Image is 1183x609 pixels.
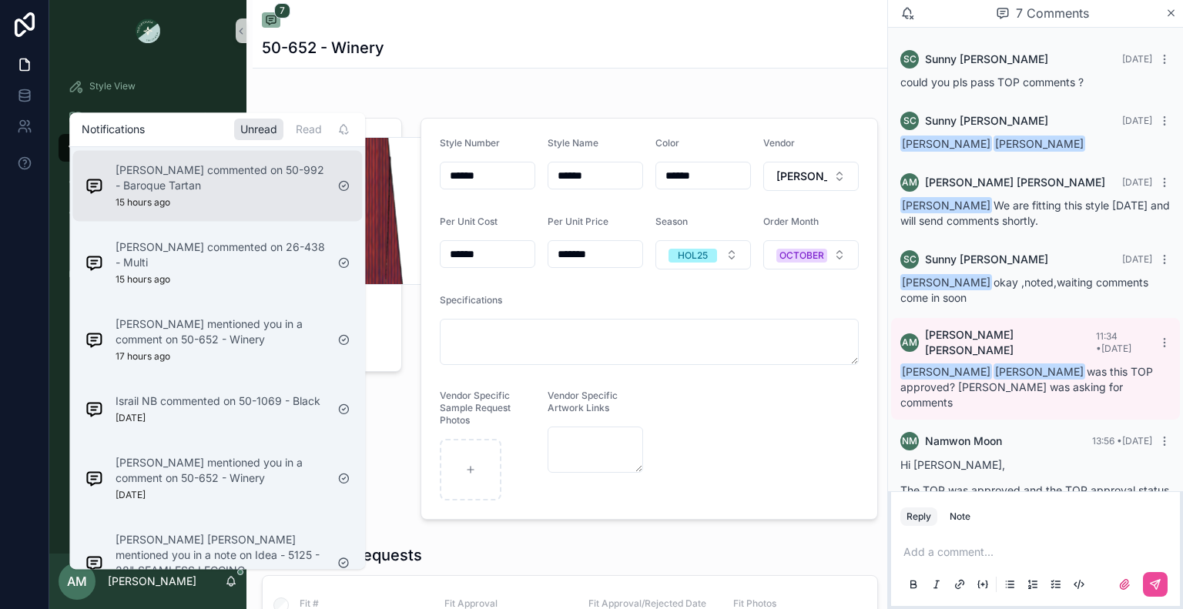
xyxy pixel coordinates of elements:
p: 15 hours ago [116,273,170,286]
img: Notification icon [85,176,103,195]
img: Notification icon [85,554,103,572]
img: App logo [136,18,160,43]
span: Sunny [PERSON_NAME] [925,52,1048,67]
span: NM [902,435,917,447]
span: We are fitting this style [DATE] and will send comments shortly. [900,199,1170,227]
span: Sunny [PERSON_NAME] [925,252,1048,267]
span: Style Name [548,137,598,149]
a: On Order Total Co [59,226,237,254]
div: Note [950,510,970,523]
span: [PERSON_NAME] [900,274,992,290]
span: AM [67,572,87,591]
span: Vendor [763,137,795,149]
span: [PERSON_NAME] [994,363,1085,380]
span: 11:34 • [DATE] [1096,330,1131,354]
img: Notification icon [85,253,103,272]
img: Notification icon [85,400,103,418]
span: Vendor Specific Sample Request Photos [440,390,511,426]
span: 13:56 • [DATE] [1092,435,1152,447]
p: [PERSON_NAME] [PERSON_NAME] mentioned you in a note on Idea - 5125 - 28" SEAMLESS LEGGING [116,532,325,578]
span: Specifications [440,294,502,306]
a: Sample Coordinator View [59,196,237,223]
span: 7 Comments [1016,4,1089,22]
div: HOL25 [678,249,708,263]
span: [PERSON_NAME] [776,169,827,184]
button: Note [943,507,977,526]
p: [DATE] [116,489,146,501]
a: Sample (MPN) Attribute View [59,288,237,316]
span: Style View [89,80,136,92]
span: Sunny [PERSON_NAME] [925,113,1048,129]
span: [PERSON_NAME] [900,136,992,152]
span: SC [903,115,917,127]
span: okay ,noted,waiting comments come in soon [900,276,1148,304]
p: [PERSON_NAME] commented on 50-992 - Baroque Tartan [116,162,325,193]
p: [DATE] [116,412,146,424]
span: Style View - Vendor Specific [89,111,213,123]
p: [PERSON_NAME] [108,574,196,589]
div: Read [290,119,328,140]
div: OCTOBER [779,249,824,263]
span: [PERSON_NAME] [900,363,992,380]
span: Per Unit Price [548,216,608,227]
span: SC [903,253,917,266]
button: Select Button [655,240,751,269]
a: Style View - Vendor Specific [59,103,237,131]
p: 15 hours ago [116,196,170,209]
span: Color [655,137,679,149]
p: The TOP was approved and the TOP approval status is updated at the TOP section. [900,482,1171,514]
span: SC [903,53,917,65]
span: [DATE] [1122,176,1152,188]
button: Select Button [763,240,859,269]
button: 7 [262,12,280,31]
a: Sample (MPN) View [59,134,237,162]
span: AM [902,176,917,189]
p: [PERSON_NAME] mentioned you in a comment on 50-652 - Winery [116,455,325,486]
span: Vendor Specific Artwork Links [548,390,618,413]
span: Namwon Moon [925,433,1002,449]
span: AM [902,336,917,349]
a: Style View [59,72,237,100]
span: could you pls pass TOP comments ? [900,75,1084,89]
p: Hi [PERSON_NAME], [900,457,1171,473]
span: [DATE] [1122,53,1152,65]
p: [PERSON_NAME] commented on 26-438 - Multi [116,239,325,270]
div: scrollable content [49,62,246,336]
span: Season [655,216,688,227]
button: Select Button [763,162,859,191]
p: Israil NB commented on 50-1069 - Black [116,393,320,409]
span: [PERSON_NAME] [PERSON_NAME] [925,327,1096,358]
span: [DATE] [1122,253,1152,265]
h1: Notifications [82,122,145,137]
a: Sample Tracking - Internal [59,257,237,285]
span: [DATE] [1122,115,1152,126]
span: Style Number [440,137,500,149]
span: [PERSON_NAME] [994,136,1085,152]
h1: 50-652 - Winery [262,37,384,59]
p: [PERSON_NAME] mentioned you in a comment on 50-652 - Winery [116,316,325,347]
span: was this TOP approved? [PERSON_NAME] was asking for comments [900,365,1153,409]
span: 7 [274,3,290,18]
span: Order Month [763,216,819,227]
img: Notification icon [85,330,103,349]
div: Unread [234,119,283,140]
button: Reply [900,507,937,526]
img: Notification icon [85,469,103,487]
span: Per Unit Cost [440,216,498,227]
span: [PERSON_NAME] [PERSON_NAME] [925,175,1105,190]
p: 17 hours ago [116,350,170,363]
span: [PERSON_NAME] [900,197,992,213]
a: Fit View [59,165,237,192]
